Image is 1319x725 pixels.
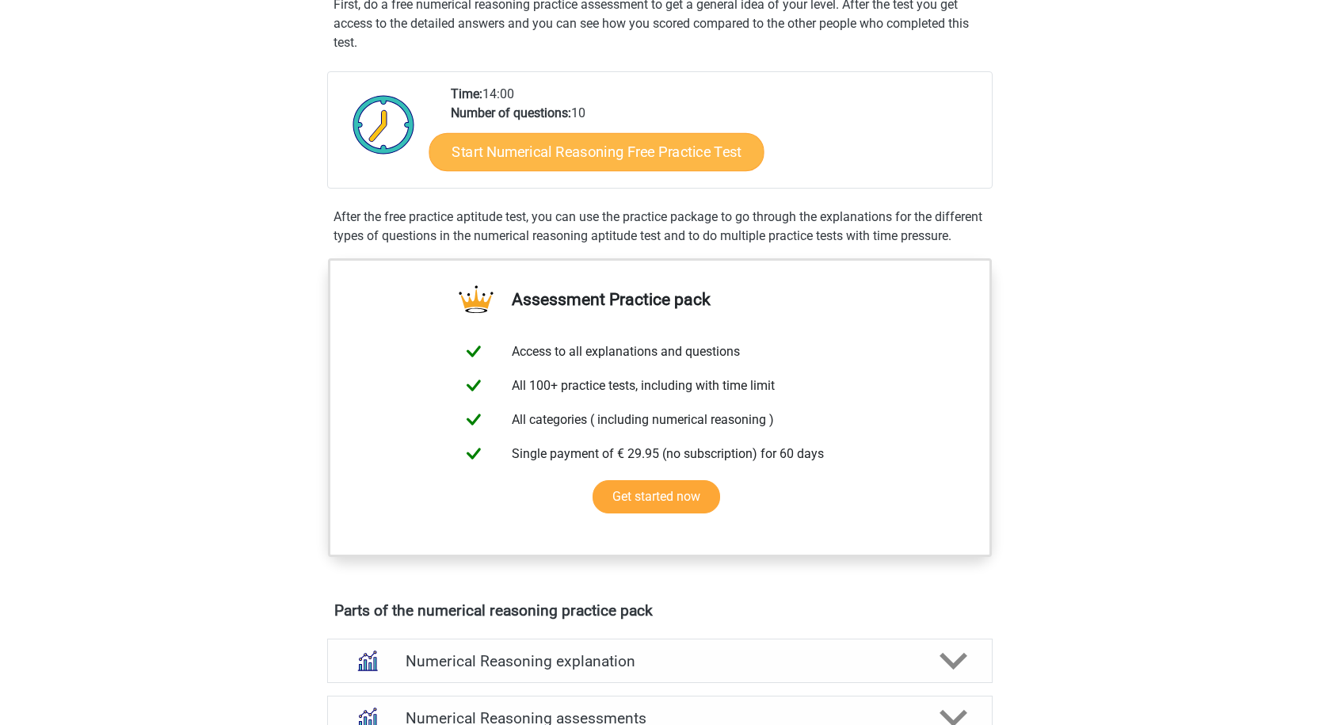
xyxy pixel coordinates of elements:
[344,85,424,164] img: Clock
[321,639,999,683] a: explanations Numerical Reasoning explanation
[451,86,482,101] b: Time:
[347,640,387,681] img: numerical reasoning explanations
[406,652,914,670] h4: Numerical Reasoning explanation
[593,480,720,513] a: Get started now
[334,601,985,620] h4: Parts of the numerical reasoning practice pack
[439,85,991,188] div: 14:00 10
[451,105,571,120] b: Number of questions:
[429,132,764,170] a: Start Numerical Reasoning Free Practice Test
[327,208,993,246] div: After the free practice aptitude test, you can use the practice package to go through the explana...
